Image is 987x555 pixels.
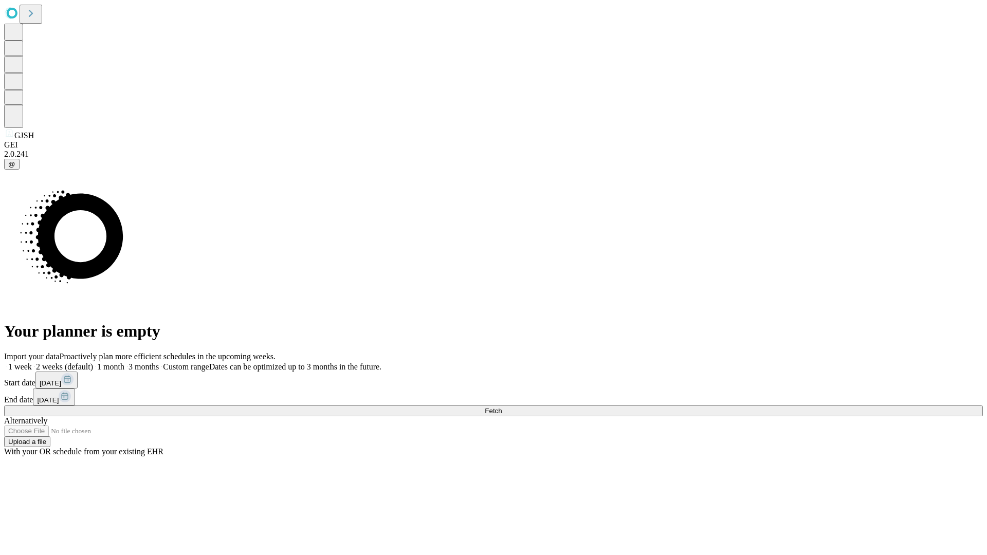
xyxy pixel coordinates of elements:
span: With your OR schedule from your existing EHR [4,447,163,456]
div: 2.0.241 [4,150,983,159]
span: Fetch [485,407,502,415]
span: 1 month [97,362,124,371]
span: 1 week [8,362,32,371]
span: Import your data [4,352,60,361]
span: 2 weeks (default) [36,362,93,371]
span: GJSH [14,131,34,140]
span: Proactively plan more efficient schedules in the upcoming weeks. [60,352,276,361]
button: [DATE] [35,372,78,388]
h1: Your planner is empty [4,322,983,341]
div: End date [4,388,983,405]
span: [DATE] [37,396,59,404]
span: 3 months [129,362,159,371]
button: Upload a file [4,436,50,447]
span: Custom range [163,362,209,371]
button: Fetch [4,405,983,416]
span: @ [8,160,15,168]
span: Dates can be optimized up to 3 months in the future. [209,362,381,371]
button: @ [4,159,20,170]
div: Start date [4,372,983,388]
span: [DATE] [40,379,61,387]
button: [DATE] [33,388,75,405]
div: GEI [4,140,983,150]
span: Alternatively [4,416,47,425]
